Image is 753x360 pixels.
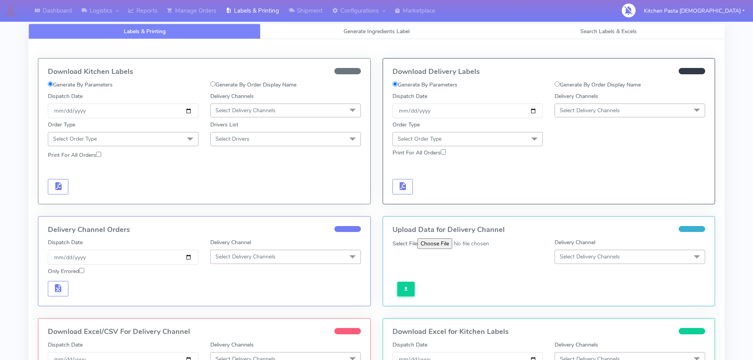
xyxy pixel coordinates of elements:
label: Dispatch Date [48,92,83,100]
button: Kitchen Pasta [DEMOGRAPHIC_DATA] [638,3,751,19]
h4: Download Delivery Labels [393,68,706,76]
h4: Upload Data for Delivery Channel [393,226,706,234]
label: Order Type [48,121,75,129]
label: Delivery Channel [555,238,595,247]
span: Select Delivery Channels [215,107,276,114]
label: Generate By Order Display Name [555,81,641,89]
input: Generate By Order Display Name [555,81,560,87]
label: Print For All Orders [48,151,101,159]
h4: Download Kitchen Labels [48,68,361,76]
input: Print For All Orders [96,152,101,157]
h4: Download Excel/CSV For Delivery Channel [48,328,361,336]
span: Select Drivers [215,135,249,143]
label: Generate By Parameters [48,81,113,89]
input: Generate By Order Display Name [210,81,215,87]
span: Select Delivery Channels [560,253,620,260]
label: Dispatch Date [48,238,83,247]
span: Select Delivery Channels [215,253,276,260]
label: Dispatch Date [393,92,427,100]
span: Select Order Type [53,135,97,143]
span: Select Delivery Channels [560,107,620,114]
span: Search Labels & Excels [580,28,637,35]
label: Only Errored [48,267,84,275]
label: Dispatch Date [393,341,427,349]
ul: Tabs [28,24,725,39]
label: Print For All Orders [393,149,446,157]
h4: Download Excel for Kitchen Labels [393,328,706,336]
input: Generate By Parameters [393,81,398,87]
label: Delivery Channels [555,92,598,100]
label: Dispatch Date [48,341,83,349]
label: Delivery Channels [555,341,598,349]
input: Print For All Orders [441,149,446,155]
label: Order Type [393,121,420,129]
label: Delivery Channels [210,92,254,100]
label: Drivers List [210,121,238,129]
input: Only Errored [79,268,84,273]
label: Generate By Order Display Name [210,81,296,89]
span: Labels & Printing [124,28,166,35]
h4: Delivery Channel Orders [48,226,361,234]
label: Select File [393,239,417,248]
span: Select Order Type [398,135,442,143]
input: Generate By Parameters [48,81,53,87]
label: Generate By Parameters [393,81,457,89]
label: Delivery Channels [210,341,254,349]
span: Generate Ingredients Label [343,28,410,35]
label: Delivery Channel [210,238,251,247]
